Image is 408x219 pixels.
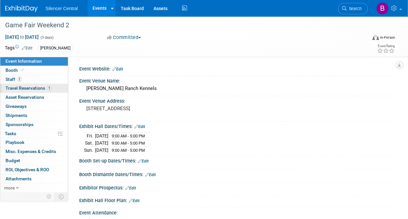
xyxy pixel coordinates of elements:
[0,84,68,93] a: Travel Reservations1
[338,34,395,44] div: Event Format
[40,35,54,40] span: (3 days)
[377,45,395,48] div: Event Rating
[79,183,395,191] div: Exhibitor Prospectus:
[38,45,72,52] div: [PERSON_NAME]
[79,208,395,216] div: Event Attendance:
[43,192,55,201] td: Personalize Event Tab Strip
[0,129,68,138] a: Tasks
[6,149,56,154] span: Misc. Expenses & Credits
[6,167,49,172] span: ROI, Objectives & ROO
[19,34,25,40] span: to
[47,86,52,91] span: 1
[95,133,108,140] td: [DATE]
[95,140,108,147] td: [DATE]
[79,96,395,104] div: Event Venue Address:
[3,19,362,31] div: Game Fair Weekend 2
[112,67,123,71] a: Edit
[0,174,68,183] a: Attachments
[55,192,68,201] td: Toggle Event Tabs
[0,156,68,165] a: Budget
[0,138,68,147] a: Playbook
[0,184,68,192] a: more
[84,133,95,140] td: Fri.
[6,176,31,181] span: Attachments
[0,111,68,120] a: Shipments
[79,64,395,72] div: Event Website:
[6,104,27,109] span: Giveaways
[105,34,143,41] button: Committed
[145,173,156,177] a: Edit
[6,113,27,118] span: Shipments
[0,57,68,66] a: Event Information
[5,45,32,52] td: Tags
[134,124,145,129] a: Edit
[6,140,24,145] span: Playbook
[372,35,379,40] img: Format-Inperson.png
[21,68,24,72] i: Booth reservation complete
[84,147,95,153] td: Sun.
[6,158,20,163] span: Budget
[79,156,395,164] div: Booth Set-up Dates/Times:
[112,148,145,153] span: 9:00 AM - 5:00 PM
[79,76,395,84] div: Event Venue Name:
[45,6,78,11] span: Silencer Central
[22,46,32,50] a: Edit
[6,58,42,64] span: Event Information
[380,35,395,40] div: In-Person
[129,199,140,203] a: Edit
[0,147,68,156] a: Misc. Expenses & Credits
[0,102,68,111] a: Giveaways
[86,106,204,111] pre: [STREET_ADDRESS]
[79,170,395,178] div: Booth Dismantle Dates/Times:
[95,147,108,153] td: [DATE]
[338,3,368,14] a: Search
[6,85,52,91] span: Travel Reservations
[5,131,16,136] span: Tasks
[138,159,149,163] a: Edit
[6,68,25,73] span: Booth
[17,77,22,82] span: 2
[84,84,390,94] div: [PERSON_NAME] Ranch Kennels
[4,185,15,190] span: more
[347,6,362,11] span: Search
[6,77,22,82] span: Staff
[125,186,136,190] a: Edit
[6,95,44,100] span: Asset Reservations
[0,75,68,84] a: Staff2
[0,120,68,129] a: Sponsorships
[0,66,68,75] a: Booth
[6,122,33,127] span: Sponsorships
[0,93,68,102] a: Asset Reservations
[5,34,39,40] span: [DATE] [DATE]
[84,140,95,147] td: Sat.
[79,122,395,130] div: Exhibit Hall Dates/Times:
[0,165,68,174] a: ROI, Objectives & ROO
[112,134,145,138] span: 9:00 AM - 5:00 PM
[5,6,38,12] img: ExhibitDay
[112,141,145,146] span: 9:00 AM - 5:00 PM
[376,2,389,15] img: Billee Page
[79,196,395,204] div: Exhibit Hall Floor Plan:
